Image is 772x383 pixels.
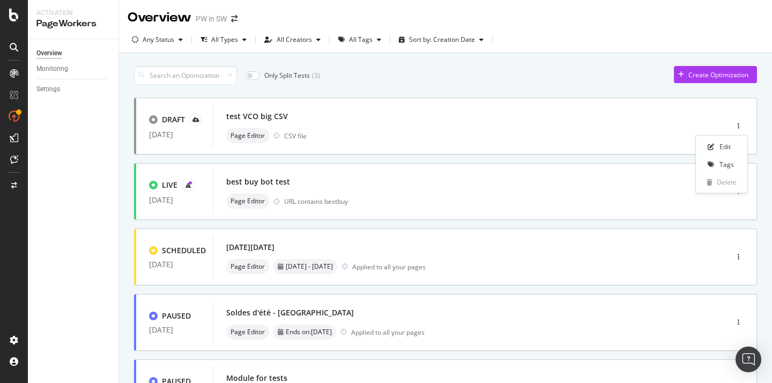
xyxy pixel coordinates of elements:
[36,63,111,75] a: Monitoring
[286,263,333,270] span: [DATE] - [DATE]
[36,84,60,95] div: Settings
[128,31,187,48] button: Any Status
[260,31,325,48] button: All Creators
[284,197,682,206] div: URL contains bestbuy
[334,31,385,48] button: All Tags
[674,66,757,83] button: Create Optimization
[226,194,269,209] div: neutral label
[162,311,191,321] div: PAUSED
[284,131,307,141] div: CSV file
[719,160,734,169] div: Tags
[36,9,110,18] div: Activation
[226,259,269,274] div: neutral label
[162,245,206,256] div: SCHEDULED
[226,111,288,122] div: test VCO big CSV
[277,36,312,43] div: All Creators
[349,36,373,43] div: All Tags
[162,180,177,190] div: LIVE
[196,31,251,48] button: All Types
[231,15,237,23] div: arrow-right-arrow-left
[286,329,332,335] span: Ends on: [DATE]
[36,48,111,59] a: Overview
[231,132,265,139] span: Page Editor
[162,114,185,125] div: DRAFT
[312,71,320,80] div: ( 3 )
[134,66,237,85] input: Search an Optimization
[395,31,488,48] button: Sort by: Creation Date
[719,142,731,151] div: Edit
[226,176,290,187] div: best buy bot test
[149,326,200,334] div: [DATE]
[226,242,274,253] div: [DATE][DATE]
[226,325,269,340] div: neutral label
[149,260,200,269] div: [DATE]
[226,128,269,143] div: neutral label
[264,71,310,80] div: Only Split Tests
[36,48,62,59] div: Overview
[36,18,110,30] div: PageWorkers
[226,307,354,318] div: Soldes d'été - [GEOGRAPHIC_DATA]
[273,259,337,274] div: neutral label
[149,196,200,204] div: [DATE]
[231,263,265,270] span: Page Editor
[351,328,425,337] div: Applied to all your pages
[231,198,265,204] span: Page Editor
[143,36,174,43] div: Any Status
[149,130,200,139] div: [DATE]
[688,70,748,79] div: Create Optimization
[736,347,761,372] div: Open Intercom Messenger
[196,13,227,24] div: PW in SW
[409,36,475,43] div: Sort by: Creation Date
[717,178,737,187] div: Delete
[128,9,191,27] div: Overview
[36,84,111,95] a: Settings
[36,63,68,75] div: Monitoring
[273,325,336,340] div: neutral label
[211,36,238,43] div: All Types
[231,329,265,335] span: Page Editor
[352,262,426,271] div: Applied to all your pages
